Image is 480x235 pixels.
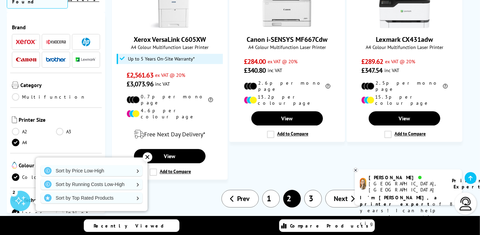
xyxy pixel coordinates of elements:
li: 2.5p per mono page [361,80,448,92]
span: £284.00 [244,57,266,66]
label: Add to Compare [384,131,426,138]
img: Lexmark [76,57,96,62]
span: Brand [12,24,100,31]
li: 13.2p per colour page [244,94,330,106]
span: Category [20,82,100,90]
a: View [251,111,323,125]
a: 1 [262,190,280,207]
li: 4.6p per colour page [127,107,213,120]
img: Xerox [16,39,36,44]
a: Inkjet [56,209,100,217]
a: Canon [16,55,36,64]
a: Canon i-SENSYS MF667Cdw [262,23,313,30]
span: Printer Size [19,116,100,124]
a: A4 [12,139,56,146]
a: Next [325,190,364,207]
a: Laser [12,209,56,217]
a: Xerox VersaLink C605XW [144,23,195,30]
img: Colour or Mono [12,162,17,169]
a: Recently Viewed [84,219,179,232]
span: £340.80 [244,66,266,75]
a: Sort by Price Low-High [41,165,142,176]
li: 15.3p per colour page [361,94,448,106]
span: A4 Colour Multifunction Laser Printer [233,44,341,50]
a: Canon i-SENSYS MF667Cdw [247,35,328,44]
a: Xerox [16,38,36,46]
img: Brother [46,57,66,62]
div: ✕ [143,152,152,162]
span: Compare Products [290,223,372,229]
img: amy-livechat.png [360,178,366,190]
a: Compare Products [279,219,375,232]
div: [PERSON_NAME] [369,174,443,181]
img: Kyocera [46,39,66,45]
a: Kyocera [46,38,66,46]
a: View [369,111,440,125]
a: Multifunction [12,93,86,101]
a: Prev [222,190,259,207]
span: £2,561.63 [127,71,153,80]
span: £289.62 [361,57,383,66]
span: ex VAT @ 20% [268,58,298,65]
img: Category [12,82,19,88]
div: 2 [10,188,18,196]
b: I'm [PERSON_NAME], a printer expert [360,195,439,207]
span: Colour or Mono [19,162,100,170]
li: 0.7p per mono page [127,94,213,106]
div: [GEOGRAPHIC_DATA], [GEOGRAPHIC_DATA] [369,181,443,193]
div: modal_delivery [116,125,224,144]
span: Recently Viewed [94,223,171,229]
label: Add to Compare [150,168,191,176]
p: of 8 years! I can help you choose the right product [360,195,457,227]
img: Printer Size [12,116,17,123]
span: Up to 5 Years On-Site Warranty* [128,56,195,62]
a: A2 [12,128,56,135]
a: Lexmark CX431adw [376,35,433,44]
span: A4 Colour Multifunction Laser Printer [350,44,459,50]
span: Next [334,194,348,203]
span: inc VAT [155,81,170,87]
img: HP [82,38,90,46]
a: Sort by Top Rated Products [41,192,142,203]
label: Add to Compare [267,131,308,138]
a: HP [76,38,96,46]
span: ex VAT @ 20% [155,72,185,78]
a: Lexmark [76,55,96,64]
span: £3,073.96 [127,80,153,88]
a: A3 [56,128,100,135]
a: Brother [46,55,66,64]
span: £347.54 [361,66,383,75]
img: Canon [16,57,36,62]
a: View [134,149,206,163]
a: Sort by Running Costs Low-High [41,179,142,190]
a: 3 [304,190,322,207]
span: ex VAT @ 20% [385,58,415,65]
span: inc VAT [384,67,399,73]
li: 2.6p per mono page [244,80,330,92]
a: Colour [12,173,56,181]
img: user-headset-light.svg [459,197,473,211]
a: Xerox VersaLink C605XW [134,35,206,44]
span: A4 Colour Multifunction Laser Printer [116,44,224,50]
span: Prev [237,194,250,203]
span: inc VAT [268,67,283,73]
a: Lexmark CX431adw [379,23,430,30]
